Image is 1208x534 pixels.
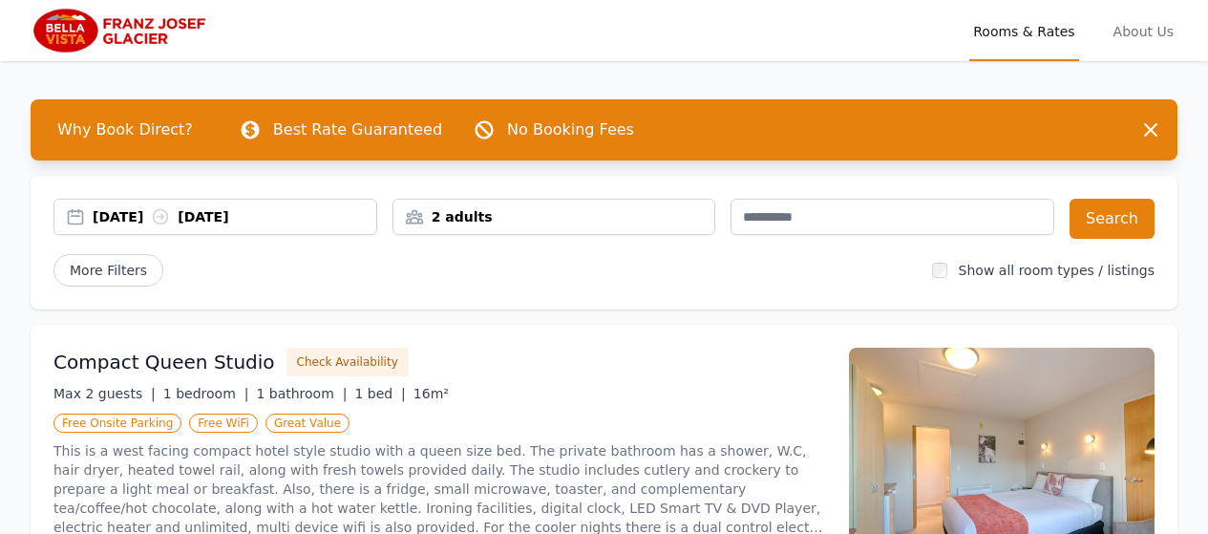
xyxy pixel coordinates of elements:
[163,386,249,401] span: 1 bedroom |
[93,207,376,226] div: [DATE] [DATE]
[354,386,405,401] span: 1 bed |
[286,348,409,376] button: Check Availability
[273,118,442,141] p: Best Rate Guaranteed
[1070,199,1155,239] button: Search
[189,414,258,433] span: Free WiFi
[53,414,181,433] span: Free Onsite Parking
[53,349,275,375] h3: Compact Queen Studio
[31,8,214,53] img: Bella Vista Franz Josef Glacier
[959,263,1155,278] label: Show all room types / listings
[507,118,634,141] p: No Booking Fees
[53,254,163,287] span: More Filters
[413,386,449,401] span: 16m²
[256,386,347,401] span: 1 bathroom |
[42,111,208,149] span: Why Book Direct?
[53,386,156,401] span: Max 2 guests |
[393,207,715,226] div: 2 adults
[265,414,350,433] span: Great Value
